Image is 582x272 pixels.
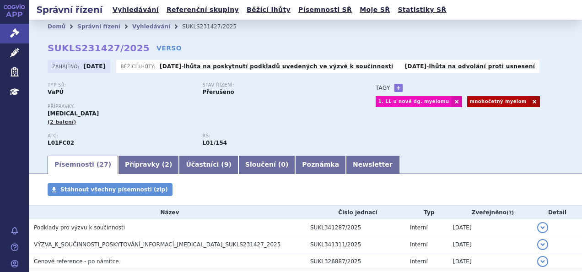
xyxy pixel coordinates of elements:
[48,140,74,146] strong: IZATUXIMAB
[34,241,280,248] span: VÝZVA_K_SOUČINNOSTI_POSKYTOVÁNÍ_INFORMACÍ_SARCLISA_SUKLS231427_2025
[48,43,150,54] strong: SUKLS231427/2025
[48,23,65,30] a: Domů
[48,110,99,117] span: [MEDICAL_DATA]
[179,156,238,174] a: Účastníci (9)
[202,140,227,146] strong: izatuximab
[295,156,346,174] a: Poznámka
[357,4,393,16] a: Moje SŘ
[52,63,81,70] span: Zahájeno:
[29,3,110,16] h2: Správní řízení
[202,133,348,139] p: RS:
[48,156,118,174] a: Písemnosti (27)
[48,133,193,139] p: ATC:
[48,119,76,125] span: (2 balení)
[29,206,306,219] th: Název
[376,96,452,107] a: 1. LL u nově dg. myelomu
[244,4,293,16] a: Běžící lhůty
[84,63,106,70] strong: [DATE]
[410,241,428,248] span: Interní
[306,236,405,253] td: SUKL341311/2025
[448,253,533,270] td: [DATE]
[429,63,535,70] a: lhůta na odvolání proti usnesení
[405,63,427,70] strong: [DATE]
[306,253,405,270] td: SUKL326887/2025
[281,161,286,168] span: 0
[48,82,193,88] p: Typ SŘ:
[48,89,64,95] strong: VaPÚ
[132,23,170,30] a: Vyhledávání
[99,161,108,168] span: 27
[60,186,168,193] span: Stáhnout všechny písemnosti (zip)
[410,258,428,265] span: Interní
[537,222,548,233] button: detail
[448,236,533,253] td: [DATE]
[306,206,405,219] th: Číslo jednací
[184,63,393,70] a: lhůta na poskytnutí podkladů uvedených ve výzvě k součinnosti
[182,20,248,33] li: SUKLS231427/2025
[48,183,172,196] a: Stáhnout všechny písemnosti (zip)
[467,96,529,107] a: mnohočetný myelom
[537,239,548,250] button: detail
[507,210,514,216] abbr: (?)
[48,104,357,109] p: Přípravky:
[77,23,120,30] a: Správní řízení
[448,206,533,219] th: Zveřejněno
[376,82,390,93] h3: Tagy
[202,89,234,95] strong: Přerušeno
[160,63,393,70] p: -
[533,206,582,219] th: Detail
[34,224,125,231] span: Podklady pro výzvu k součinnosti
[306,219,405,236] td: SUKL341287/2025
[164,4,242,16] a: Referenční skupiny
[110,4,162,16] a: Vyhledávání
[296,4,355,16] a: Písemnosti SŘ
[34,258,119,265] span: Cenové reference - po námitce
[118,156,179,174] a: Přípravky (2)
[165,161,169,168] span: 2
[224,161,229,168] span: 9
[160,63,182,70] strong: [DATE]
[537,256,548,267] button: detail
[394,84,403,92] a: +
[395,4,449,16] a: Statistiky SŘ
[448,219,533,236] td: [DATE]
[405,63,535,70] p: -
[156,44,182,53] a: VERSO
[410,224,428,231] span: Interní
[346,156,399,174] a: Newsletter
[405,206,448,219] th: Typ
[202,82,348,88] p: Stav řízení:
[121,63,157,70] span: Běžící lhůty:
[238,156,295,174] a: Sloučení (0)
